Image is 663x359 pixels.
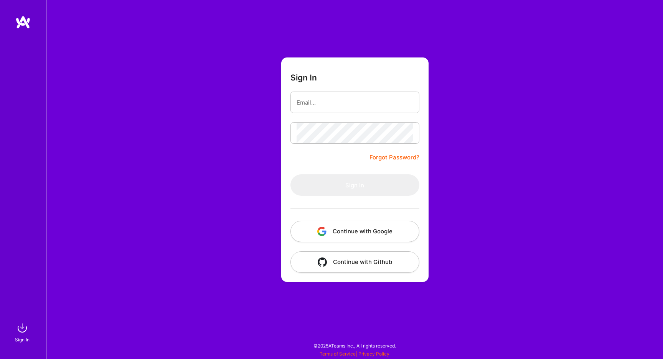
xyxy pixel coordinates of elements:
[320,351,356,357] a: Terms of Service
[46,336,663,355] div: © 2025 ATeams Inc., All rights reserved.
[290,251,419,273] button: Continue with Github
[297,93,413,112] input: Email...
[318,257,327,267] img: icon
[15,336,30,344] div: Sign In
[290,174,419,196] button: Sign In
[320,351,389,357] span: |
[369,153,419,162] a: Forgot Password?
[317,227,327,236] img: icon
[290,73,317,82] h3: Sign In
[358,351,389,357] a: Privacy Policy
[15,320,30,336] img: sign in
[290,221,419,242] button: Continue with Google
[16,320,30,344] a: sign inSign In
[15,15,31,29] img: logo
